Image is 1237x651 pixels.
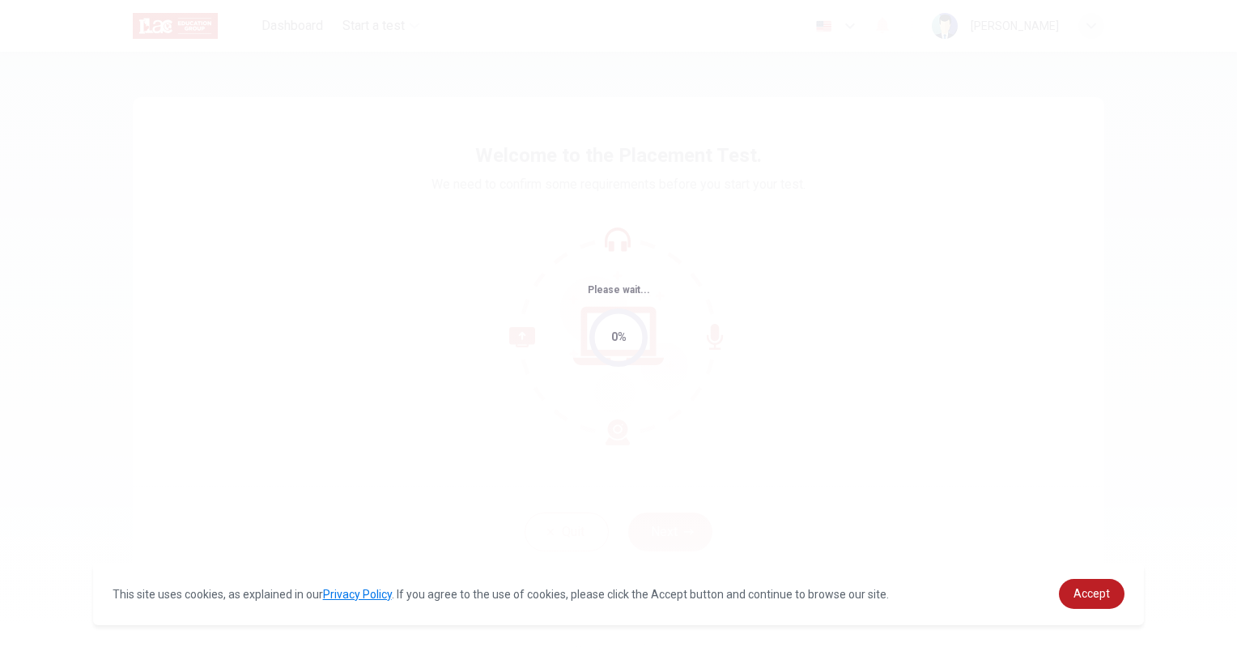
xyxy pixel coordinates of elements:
span: This site uses cookies, as explained in our . If you agree to the use of cookies, please click th... [113,588,889,601]
div: cookieconsent [93,563,1145,625]
div: 0% [611,328,627,347]
a: Privacy Policy [323,588,392,601]
span: Accept [1073,587,1110,600]
a: dismiss cookie message [1059,579,1124,609]
span: Please wait... [588,284,650,296]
